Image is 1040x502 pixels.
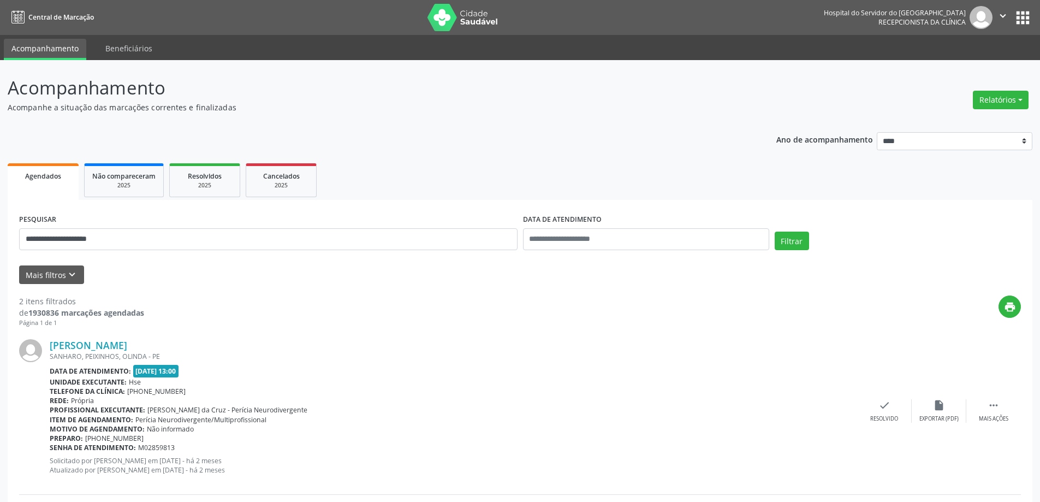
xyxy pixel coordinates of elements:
[28,308,144,318] strong: 1930836 marcações agendadas
[878,399,890,411] i: check
[71,396,94,405] span: Própria
[138,443,175,452] span: M02859813
[50,443,136,452] b: Senha de atendimento:
[999,296,1021,318] button: print
[878,17,966,27] span: Recepcionista da clínica
[775,232,809,250] button: Filtrar
[129,377,141,387] span: Hse
[50,387,125,396] b: Telefone da clínica:
[4,39,86,60] a: Acompanhamento
[188,172,222,181] span: Resolvidos
[8,74,725,102] p: Acompanhamento
[19,265,84,285] button: Mais filtroskeyboard_arrow_down
[25,172,61,181] span: Agendados
[8,102,725,113] p: Acompanhe a situação das marcações correntes e finalizadas
[933,399,945,411] i: insert_drive_file
[50,434,83,443] b: Preparo:
[919,415,959,423] div: Exportar (PDF)
[970,6,993,29] img: img
[973,91,1029,109] button: Relatórios
[50,377,127,387] b: Unidade executante:
[1013,8,1032,27] button: apps
[263,172,300,181] span: Cancelados
[776,132,873,146] p: Ano de acompanhamento
[988,399,1000,411] i: 
[85,434,144,443] span: [PHONE_NUMBER]
[92,172,156,181] span: Não compareceram
[66,269,78,281] i: keyboard_arrow_down
[50,405,145,415] b: Profissional executante:
[177,181,232,190] div: 2025
[997,10,1009,22] i: 
[254,181,308,190] div: 2025
[523,211,602,228] label: DATA DE ATENDIMENTO
[147,424,194,434] span: Não informado
[19,339,42,362] img: img
[19,296,144,307] div: 2 itens filtrados
[92,181,156,190] div: 2025
[50,367,131,376] b: Data de atendimento:
[993,6,1013,29] button: 
[824,8,966,17] div: Hospital do Servidor do [GEOGRAPHIC_DATA]
[135,415,266,424] span: Perícia Neurodivergente/Multiprofissional
[98,39,160,58] a: Beneficiários
[19,307,144,318] div: de
[28,13,94,22] span: Central de Marcação
[50,415,133,424] b: Item de agendamento:
[8,8,94,26] a: Central de Marcação
[50,424,145,434] b: Motivo de agendamento:
[19,318,144,328] div: Página 1 de 1
[979,415,1008,423] div: Mais ações
[50,352,857,361] div: SANHARO, PEIXINHOS, OLINDA - PE
[147,405,307,415] span: [PERSON_NAME] da Cruz - Perícia Neurodivergente
[50,456,857,475] p: Solicitado por [PERSON_NAME] em [DATE] - há 2 meses Atualizado por [PERSON_NAME] em [DATE] - há 2...
[1004,301,1016,313] i: print
[50,396,69,405] b: Rede:
[870,415,898,423] div: Resolvido
[133,365,179,377] span: [DATE] 13:00
[127,387,186,396] span: [PHONE_NUMBER]
[50,339,127,351] a: [PERSON_NAME]
[19,211,56,228] label: PESQUISAR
